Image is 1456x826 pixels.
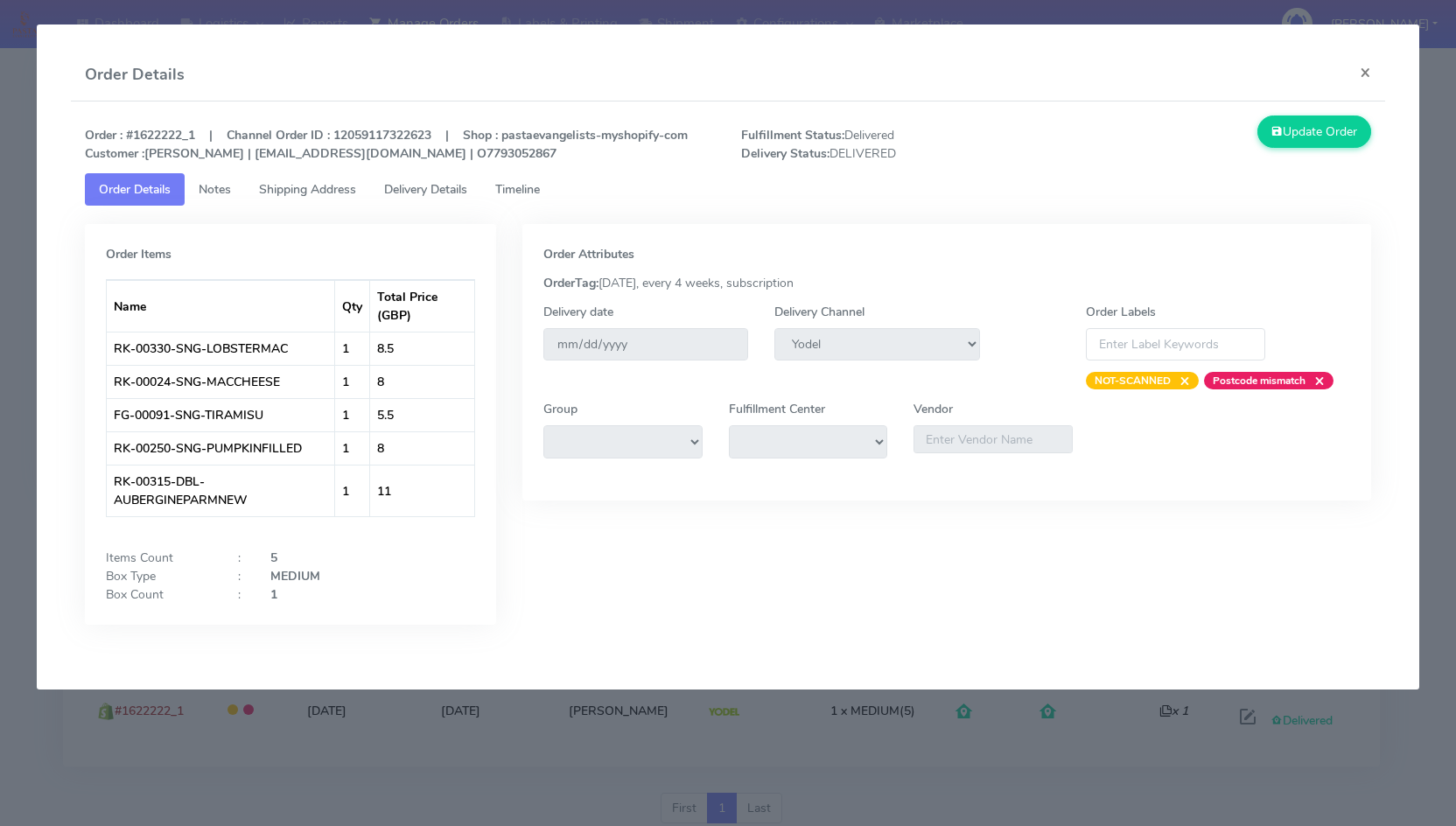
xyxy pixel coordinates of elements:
[270,586,277,603] strong: 1
[107,365,335,398] td: RK-00024-SNG-MACCHEESE
[107,332,335,365] td: RK-00330-SNG-LOBSTERMAC
[225,567,258,585] div: :
[85,173,1371,206] ul: Tabs
[370,398,474,431] td: 5.5
[370,332,474,365] td: 8.5
[543,303,613,321] label: Delivery date
[728,126,1056,163] span: Delivered DELIVERED
[543,400,577,418] label: Group
[107,465,335,516] td: RK-00315-DBL-AUBERGINEPARMNEW
[543,275,598,291] strong: OrderTag:
[93,549,225,567] div: Items Count
[225,585,258,604] div: :
[85,145,144,162] strong: Customer :
[199,181,231,198] span: Notes
[107,431,335,465] td: RK-00250-SNG-PUMPKINFILLED
[741,127,844,143] strong: Fulfillment Status:
[741,145,829,162] strong: Delivery Status:
[106,246,171,262] strong: Order Items
[370,365,474,398] td: 8
[335,332,370,365] td: 1
[335,398,370,431] td: 1
[1086,328,1266,360] input: Enter Label Keywords
[543,246,634,262] strong: Order Attributes
[1086,303,1156,321] label: Order Labels
[107,280,335,332] th: Name
[1305,372,1325,389] span: ×
[225,549,258,567] div: :
[335,365,370,398] td: 1
[384,181,467,198] span: Delivery Details
[1257,115,1371,148] button: Update Order
[370,280,474,332] th: Total Price (GBP)
[1213,374,1305,388] strong: Postcode mismatch
[370,465,474,516] td: 11
[335,465,370,516] td: 1
[1171,372,1190,389] span: ×
[85,127,688,162] strong: Order : #1622222_1 | Channel Order ID : 12059117322623 | Shop : pastaevangelists-myshopify-com [P...
[335,280,370,332] th: Qty
[93,567,225,585] div: Box Type
[530,274,1363,292] div: [DATE], every 4 weeks, subscription
[335,431,370,465] td: 1
[1095,374,1171,388] strong: NOT-SCANNED
[729,400,825,418] label: Fulfillment Center
[107,398,335,431] td: FG-00091-SNG-TIRAMISU
[1346,49,1385,95] button: Close
[913,425,1073,453] input: Enter Vendor Name
[93,585,225,604] div: Box Count
[774,303,864,321] label: Delivery Channel
[259,181,356,198] span: Shipping Address
[270,568,320,584] strong: MEDIUM
[370,431,474,465] td: 8
[913,400,953,418] label: Vendor
[270,549,277,566] strong: 5
[495,181,540,198] span: Timeline
[85,63,185,87] h4: Order Details
[99,181,171,198] span: Order Details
